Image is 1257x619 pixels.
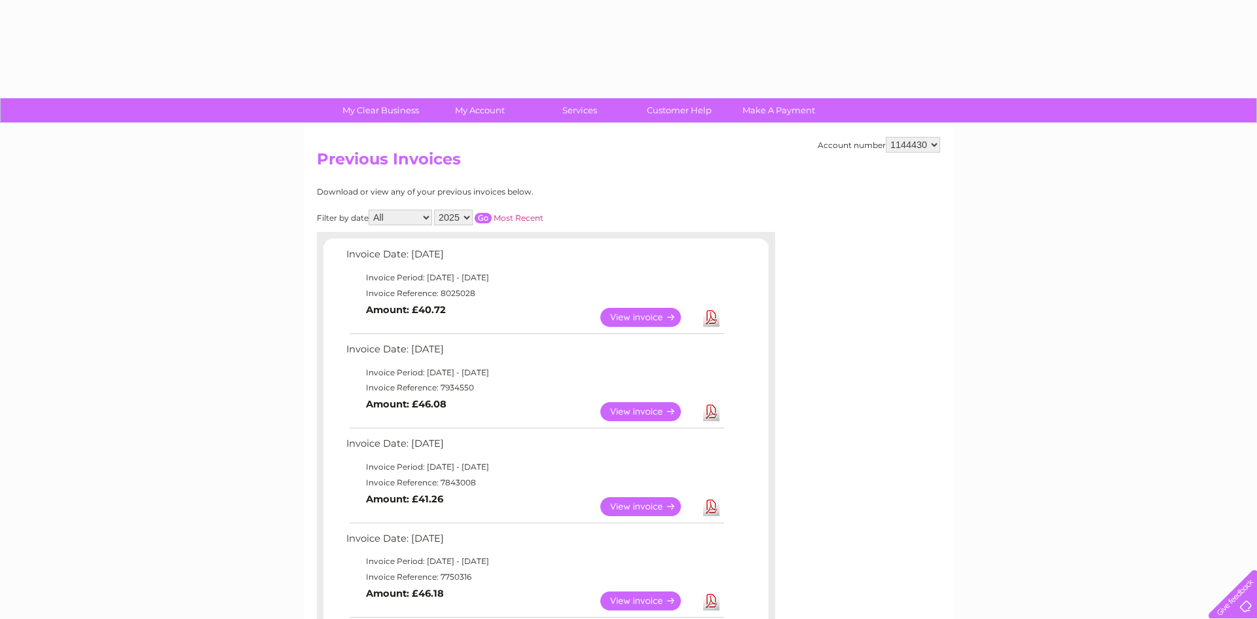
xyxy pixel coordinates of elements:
[317,210,661,225] div: Filter by date
[343,270,726,286] td: Invoice Period: [DATE] - [DATE]
[343,380,726,396] td: Invoice Reference: 7934550
[343,246,726,270] td: Invoice Date: [DATE]
[600,497,697,516] a: View
[703,591,720,610] a: Download
[343,286,726,301] td: Invoice Reference: 8025028
[366,493,443,505] b: Amount: £41.26
[343,341,726,365] td: Invoice Date: [DATE]
[703,308,720,327] a: Download
[317,150,940,175] h2: Previous Invoices
[343,553,726,569] td: Invoice Period: [DATE] - [DATE]
[317,187,661,197] div: Download or view any of your previous invoices below.
[600,402,697,421] a: View
[600,308,697,327] a: View
[703,497,720,516] a: Download
[625,98,733,122] a: Customer Help
[526,98,634,122] a: Services
[343,365,726,381] td: Invoice Period: [DATE] - [DATE]
[343,475,726,491] td: Invoice Reference: 7843008
[327,98,435,122] a: My Clear Business
[366,588,444,599] b: Amount: £46.18
[366,304,446,316] b: Amount: £40.72
[343,530,726,554] td: Invoice Date: [DATE]
[703,402,720,421] a: Download
[600,591,697,610] a: View
[343,569,726,585] td: Invoice Reference: 7750316
[366,398,446,410] b: Amount: £46.08
[343,459,726,475] td: Invoice Period: [DATE] - [DATE]
[818,137,940,153] div: Account number
[725,98,833,122] a: Make A Payment
[494,213,543,223] a: Most Recent
[343,435,726,459] td: Invoice Date: [DATE]
[426,98,534,122] a: My Account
